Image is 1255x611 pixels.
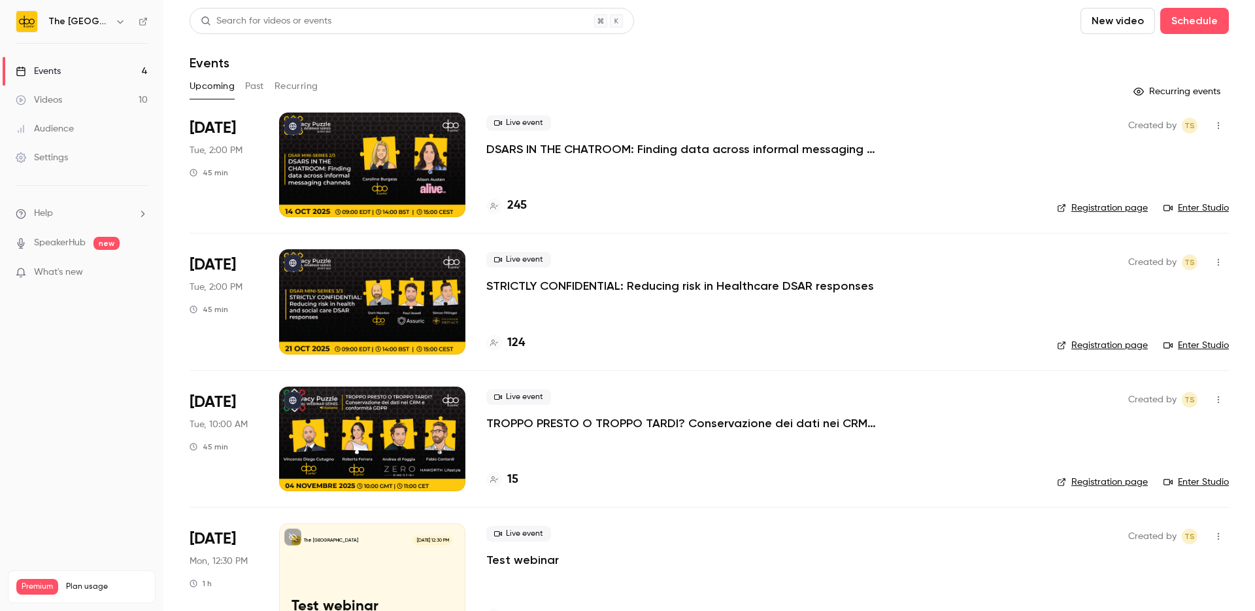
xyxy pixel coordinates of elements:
div: Videos [16,94,62,107]
span: [DATE] [190,254,236,275]
span: Created by [1128,529,1177,544]
span: Created by [1128,392,1177,408]
button: Upcoming [190,76,235,97]
span: Created by [1128,118,1177,133]
span: Taylor Swann [1182,392,1197,408]
div: Settings [16,151,68,164]
span: [DATE] 12:30 PM [412,536,452,545]
a: TROPPO PRESTO O TROPPO TARDI? Conservazione dei dati nei CRM e conformità GDPR [486,415,878,431]
li: help-dropdown-opener [16,207,148,220]
a: DSARS IN THE CHATROOM: Finding data across informal messaging channels [486,141,878,157]
div: 1 h [190,578,212,589]
h6: The [GEOGRAPHIC_DATA] [48,15,110,28]
button: Recurring events [1128,81,1229,102]
div: Events [16,65,61,78]
button: Past [245,76,264,97]
span: Tue, 2:00 PM [190,281,243,294]
span: Tue, 10:00 AM [190,418,248,431]
span: [DATE] [190,118,236,139]
span: Tue, 2:00 PM [190,144,243,157]
span: TS [1184,254,1195,270]
a: Enter Studio [1163,201,1229,215]
span: Live event [486,389,551,405]
span: What's new [34,266,83,279]
span: Premium [16,579,58,595]
div: Audience [16,122,74,135]
div: 45 min [190,304,228,315]
span: [DATE] [190,392,236,413]
span: Plan usage [66,582,147,592]
a: Test webinar [486,552,559,568]
a: 124 [486,334,525,352]
h4: 15 [507,471,518,489]
span: TS [1184,529,1195,544]
div: 45 min [190,167,228,178]
a: STRICTLY CONFIDENTIAL: Reducing risk in Healthcare DSAR responses [486,278,874,294]
h4: 124 [507,334,525,352]
div: 45 min [190,442,228,452]
div: Oct 21 Tue, 2:00 PM (Europe/London) [190,249,258,354]
span: new [93,237,120,250]
p: The [GEOGRAPHIC_DATA] [304,537,358,544]
a: 245 [486,197,527,215]
a: Enter Studio [1163,339,1229,352]
span: Taylor Swann [1182,529,1197,544]
span: Taylor Swann [1182,118,1197,133]
span: Mon, 12:30 PM [190,555,248,568]
a: Enter Studio [1163,476,1229,489]
a: Registration page [1057,339,1148,352]
a: SpeakerHub [34,236,86,250]
button: Schedule [1160,8,1229,34]
h1: Events [190,55,229,71]
span: Taylor Swann [1182,254,1197,270]
a: Registration page [1057,476,1148,489]
a: 15 [486,471,518,489]
span: Live event [486,526,551,542]
span: TS [1184,118,1195,133]
span: Help [34,207,53,220]
span: Live event [486,115,551,131]
img: The DPO Centre [16,11,37,32]
button: Recurring [275,76,318,97]
h4: 245 [507,197,527,215]
a: Registration page [1057,201,1148,215]
span: Live event [486,252,551,268]
button: New video [1080,8,1155,34]
div: Search for videos or events [201,14,331,28]
span: TS [1184,392,1195,408]
div: Oct 14 Tue, 2:00 PM (Europe/London) [190,113,258,217]
span: Created by [1128,254,1177,270]
div: Nov 4 Tue, 10:00 AM (Europe/London) [190,387,258,491]
span: [DATE] [190,529,236,550]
